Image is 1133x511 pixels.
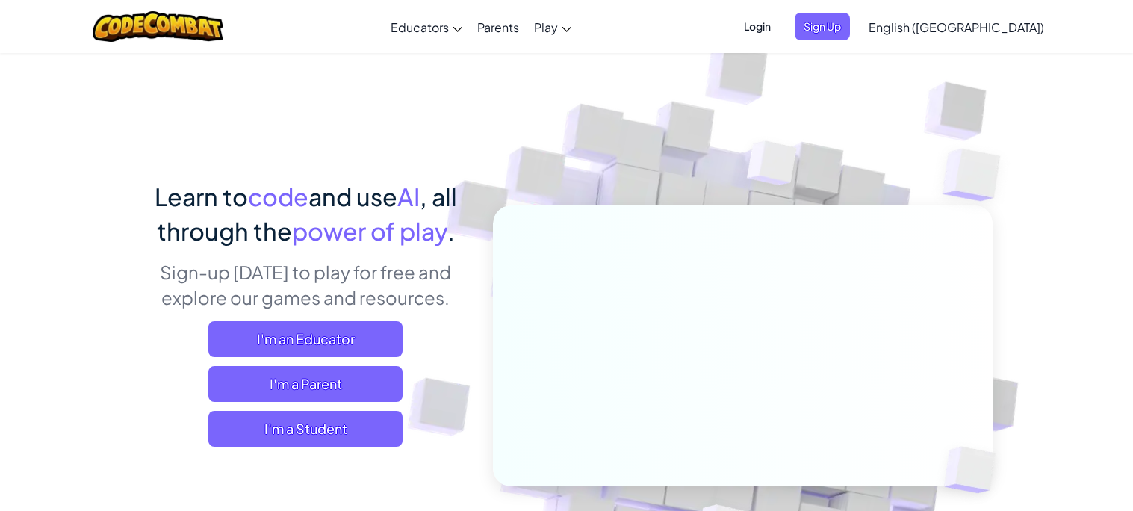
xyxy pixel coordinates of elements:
[208,411,403,447] button: I'm a Student
[93,11,223,42] img: CodeCombat logo
[447,216,455,246] span: .
[795,13,850,40] button: Sign Up
[913,112,1042,238] img: Overlap cubes
[383,7,470,47] a: Educators
[869,19,1044,35] span: English ([GEOGRAPHIC_DATA])
[527,7,579,47] a: Play
[397,182,420,211] span: AI
[391,19,449,35] span: Educators
[718,111,826,223] img: Overlap cubes
[155,182,248,211] span: Learn to
[292,216,447,246] span: power of play
[141,259,471,310] p: Sign-up [DATE] to play for free and explore our games and resources.
[248,182,308,211] span: code
[861,7,1052,47] a: English ([GEOGRAPHIC_DATA])
[470,7,527,47] a: Parents
[208,366,403,402] a: I'm a Parent
[308,182,397,211] span: and use
[534,19,558,35] span: Play
[208,321,403,357] a: I'm an Educator
[735,13,780,40] button: Login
